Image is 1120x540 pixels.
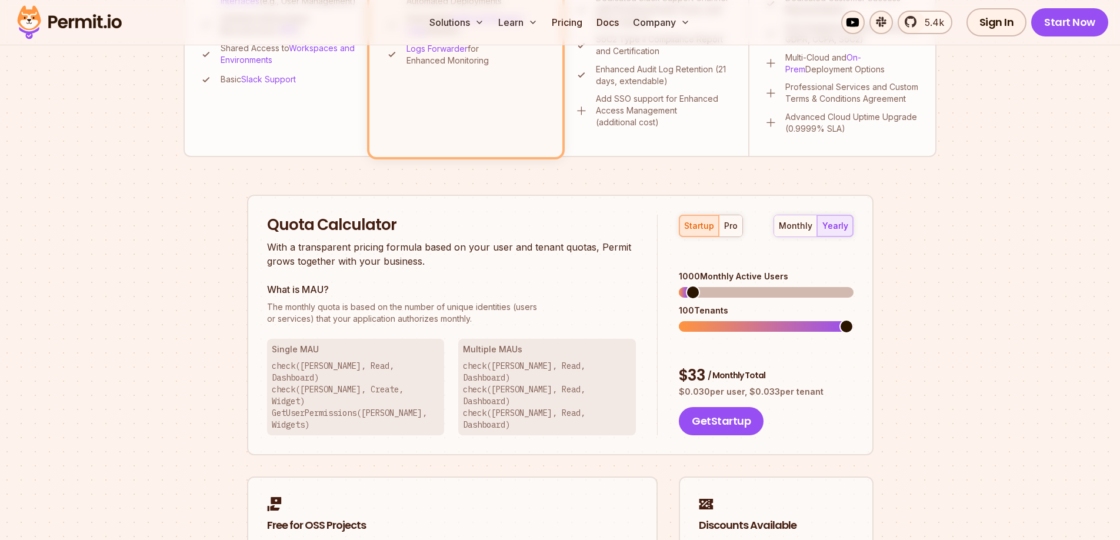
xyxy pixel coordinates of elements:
p: Add SSO support for Enhanced Access Management (additional cost) [596,93,734,128]
a: On-Prem [785,52,861,74]
img: Permit logo [12,2,127,42]
div: $ 33 [679,365,853,386]
button: Solutions [425,11,489,34]
a: Sign In [966,8,1027,36]
p: Multi-Cloud and Deployment Options [785,52,921,75]
div: 100 Tenants [679,305,853,316]
p: Advanced Cloud Uptime Upgrade (0.9999% SLA) [785,111,921,135]
p: With a transparent pricing formula based on your user and tenant quotas, Permit grows together wi... [267,240,636,268]
p: or services) that your application authorizes monthly. [267,301,636,325]
a: Logs Forwarder [406,44,468,54]
span: 5.4k [918,15,944,29]
h3: Single MAU [272,344,440,355]
div: monthly [779,220,812,232]
a: Pricing [547,11,587,34]
p: $ 0.030 per user, $ 0.033 per tenant [679,386,853,398]
p: check([PERSON_NAME], Read, Dashboard) check([PERSON_NAME], Read, Dashboard) check([PERSON_NAME], ... [463,360,631,431]
p: check([PERSON_NAME], Read, Dashboard) check([PERSON_NAME], Create, Widget) GetUserPermissions([PE... [272,360,440,431]
a: Start Now [1031,8,1108,36]
h2: Quota Calculator [267,215,636,236]
a: Slack Support [241,74,296,84]
p: Shared Access to [221,42,358,66]
div: pro [724,220,738,232]
span: The monthly quota is based on the number of unique identities (users [267,301,636,313]
a: 5.4k [898,11,952,34]
h2: Free for OSS Projects [267,518,638,533]
span: / Monthly Total [708,369,765,381]
button: Company [628,11,695,34]
h2: Discounts Available [699,518,854,533]
button: Learn [494,11,542,34]
button: GetStartup [679,407,764,435]
h3: Multiple MAUs [463,344,631,355]
p: for Enhanced Monitoring [406,43,547,66]
div: 1000 Monthly Active Users [679,271,853,282]
h3: What is MAU? [267,282,636,296]
p: Enhanced Audit Log Retention (21 days, extendable) [596,64,734,87]
p: Basic [221,74,296,85]
p: Professional Services and Custom Terms & Conditions Agreement [785,81,921,105]
p: SoC2 Type II Compliance Report and Certification [596,34,734,57]
a: Docs [592,11,624,34]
